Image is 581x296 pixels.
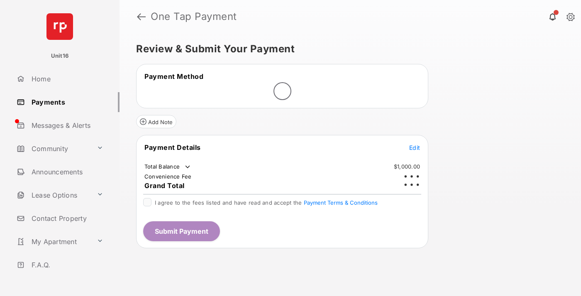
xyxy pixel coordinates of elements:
[13,115,120,135] a: Messages & Alerts
[393,163,420,170] td: $1,000.00
[13,92,120,112] a: Payments
[13,208,120,228] a: Contact Property
[13,255,120,275] a: F.A.Q.
[409,144,420,151] span: Edit
[13,139,93,159] a: Community
[144,163,192,171] td: Total Balance
[144,143,201,152] span: Payment Details
[46,13,73,40] img: svg+xml;base64,PHN2ZyB4bWxucz0iaHR0cDovL3d3dy53My5vcmcvMjAwMC9zdmciIHdpZHRoPSI2NCIgaGVpZ2h0PSI2NC...
[144,72,203,81] span: Payment Method
[143,221,220,241] button: Submit Payment
[144,173,192,180] td: Convenience Fee
[304,199,378,206] button: I agree to the fees listed and have read and accept the
[13,162,120,182] a: Announcements
[13,232,93,252] a: My Apartment
[13,185,93,205] a: Lease Options
[151,12,237,22] strong: One Tap Payment
[136,115,176,128] button: Add Note
[136,44,558,54] h5: Review & Submit Your Payment
[13,69,120,89] a: Home
[409,143,420,152] button: Edit
[155,199,378,206] span: I agree to the fees listed and have read and accept the
[144,181,185,190] span: Grand Total
[51,52,69,60] p: Unit16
